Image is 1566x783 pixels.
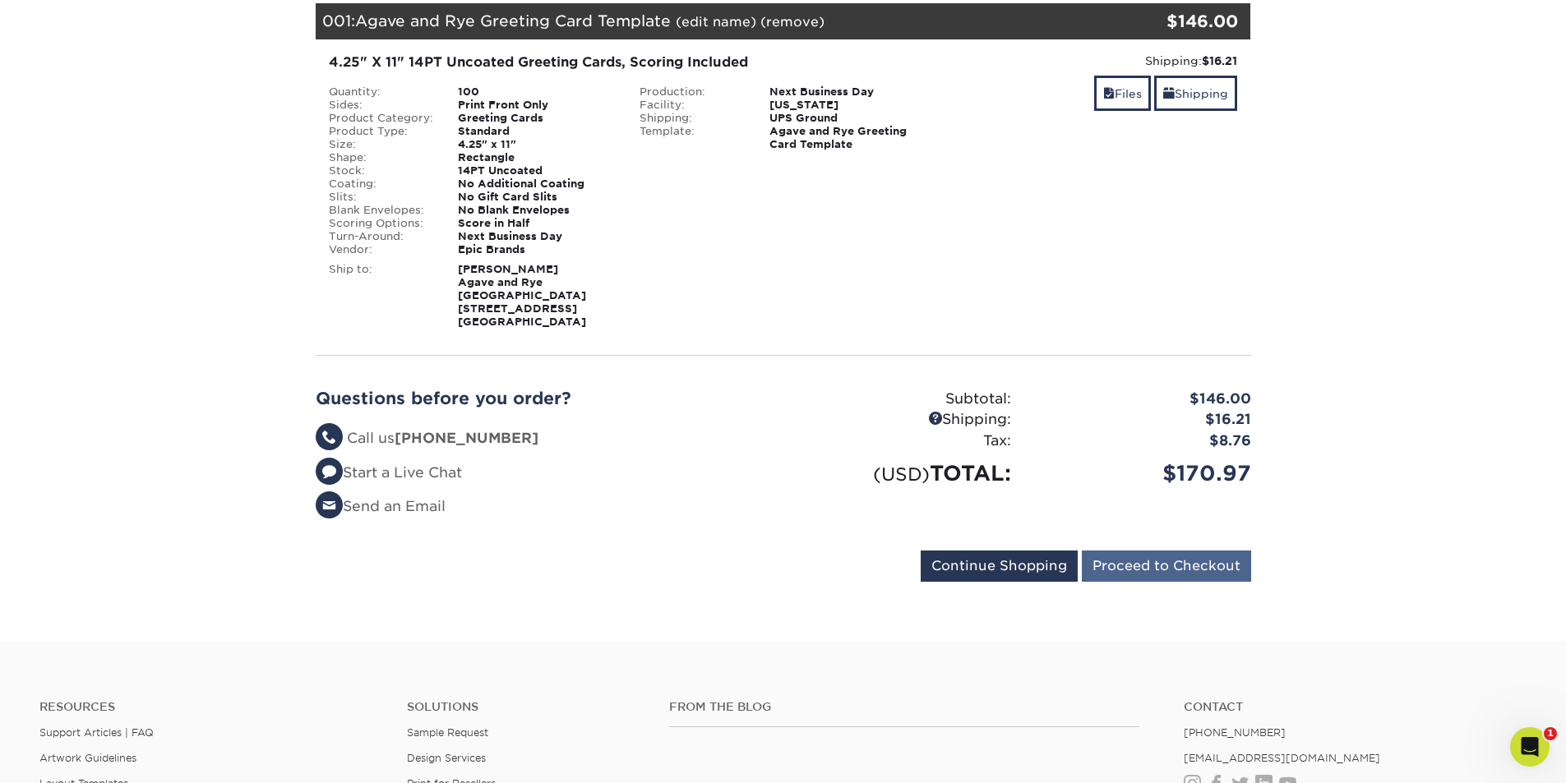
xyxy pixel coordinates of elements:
iframe: Google Customer Reviews [4,733,140,777]
a: Sample Request [407,726,488,739]
div: Template: [627,125,757,151]
div: Facility: [627,99,757,112]
div: Scoring Options: [316,217,446,230]
div: Shape: [316,151,446,164]
div: Ship to: [316,263,446,329]
div: 14PT Uncoated [446,164,627,177]
a: Design Services [407,752,486,764]
span: 1 [1544,727,1557,740]
h2: Questions before you order? [316,389,771,408]
iframe: Intercom live chat [1510,727,1550,767]
div: Shipping: [783,409,1023,431]
a: Start a Live Chat [316,464,462,481]
strong: [PERSON_NAME] Agave and Rye [GEOGRAPHIC_DATA] [STREET_ADDRESS] [GEOGRAPHIC_DATA] [458,263,586,328]
li: Call us [316,428,771,449]
div: 001: [316,3,1095,39]
div: $170.97 [1023,458,1263,489]
div: Stock: [316,164,446,177]
div: 100 [446,85,627,99]
div: Print Front Only [446,99,627,112]
div: $8.76 [1023,431,1263,452]
a: [PHONE_NUMBER] [1184,726,1286,739]
a: (edit name) [676,14,756,30]
div: Turn-Around: [316,230,446,243]
div: Standard [446,125,627,138]
div: No Additional Coating [446,177,627,191]
div: Tax: [783,431,1023,452]
a: Files [1094,76,1151,111]
a: Contact [1184,700,1527,714]
div: [US_STATE] [757,99,939,112]
h4: Solutions [407,700,644,714]
small: (USD) [873,463,930,485]
div: Size: [316,138,446,151]
a: Shipping [1154,76,1237,111]
div: Coating: [316,177,446,191]
div: Next Business Day [446,230,627,243]
h4: Resources [39,700,382,714]
strong: [PHONE_NUMBER] [395,430,538,446]
div: UPS Ground [757,112,939,125]
strong: $16.21 [1202,54,1237,67]
div: Score in Half [446,217,627,230]
div: Quantity: [316,85,446,99]
div: Epic Brands [446,243,627,256]
div: Blank Envelopes: [316,204,446,217]
div: Slits: [316,191,446,204]
div: 4.25" x 11" [446,138,627,151]
div: No Blank Envelopes [446,204,627,217]
div: Product Category: [316,112,446,125]
span: files [1103,87,1115,100]
div: 4.25" X 11" 14PT Uncoated Greeting Cards, Scoring Included [329,53,926,72]
div: $146.00 [1095,9,1239,34]
div: Vendor: [316,243,446,256]
div: $146.00 [1023,389,1263,410]
div: Shipping: [627,112,757,125]
div: Greeting Cards [446,112,627,125]
div: Rectangle [446,151,627,164]
a: Support Articles | FAQ [39,726,154,739]
h4: From the Blog [669,700,1139,714]
a: [EMAIL_ADDRESS][DOMAIN_NAME] [1184,752,1380,764]
span: Agave and Rye Greeting Card Template [355,12,671,30]
input: Proceed to Checkout [1082,550,1251,582]
div: Shipping: [951,53,1238,69]
div: $16.21 [1023,409,1263,431]
span: shipping [1163,87,1175,100]
div: Product Type: [316,125,446,138]
div: Production: [627,85,757,99]
input: Continue Shopping [921,550,1078,582]
div: Sides: [316,99,446,112]
a: (remove) [760,14,825,30]
div: No Gift Card Slits [446,191,627,204]
div: Subtotal: [783,389,1023,410]
div: Agave and Rye Greeting Card Template [757,125,939,151]
div: TOTAL: [783,458,1023,489]
a: Send an Email [316,498,446,514]
div: Next Business Day [757,85,939,99]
